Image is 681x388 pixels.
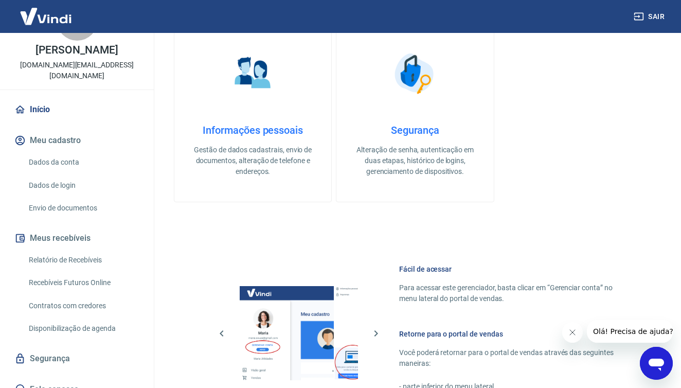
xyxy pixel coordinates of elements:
p: Alteração de senha, autenticação em duas etapas, histórico de logins, gerenciamento de dispositivos. [353,145,477,177]
h6: Retorne para o portal de vendas [399,329,632,339]
img: Imagem da dashboard mostrando o botão de gerenciar conta na sidebar no lado esquerdo [240,286,334,380]
button: Sair [632,7,669,26]
a: Disponibilização de agenda [25,318,141,339]
a: SegurançaSegurançaAlteração de senha, autenticação em duas etapas, histórico de logins, gerenciam... [336,23,494,202]
a: Relatório de Recebíveis [25,250,141,271]
img: Imagem da dashboard mostrando um botão para voltar ao gerenciamento de vendas da maquininha com o... [334,286,428,380]
h4: Segurança [353,124,477,136]
a: Dados de login [25,175,141,196]
p: Para acessar este gerenciador, basta clicar em “Gerenciar conta” no menu lateral do portal de ven... [399,283,632,304]
h4: Informações pessoais [191,124,315,136]
a: Informações pessoaisInformações pessoaisGestão de dados cadastrais, envio de documentos, alteraçã... [174,23,332,202]
iframe: Fechar mensagem [562,322,583,343]
a: Início [12,98,141,121]
img: Vindi [12,1,79,32]
button: Meu cadastro [12,129,141,152]
img: Segurança [389,48,441,99]
img: Informações pessoais [227,48,279,99]
iframe: Botão para abrir a janela de mensagens [640,347,673,380]
button: Meus recebíveis [12,227,141,250]
p: Gestão de dados cadastrais, envio de documentos, alteração de telefone e endereços. [191,145,315,177]
a: Envio de documentos [25,198,141,219]
a: Contratos com credores [25,295,141,316]
a: Dados da conta [25,152,141,173]
p: [DOMAIN_NAME][EMAIL_ADDRESS][DOMAIN_NAME] [8,60,146,81]
iframe: Mensagem da empresa [587,320,673,343]
span: Olá! Precisa de ajuda? [6,7,86,15]
p: [PERSON_NAME] [35,45,118,56]
p: Você poderá retornar para o portal de vendas através das seguintes maneiras: [399,347,632,369]
a: Recebíveis Futuros Online [25,272,141,293]
h6: Fácil de acessar [399,264,632,274]
a: Segurança [12,347,141,370]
